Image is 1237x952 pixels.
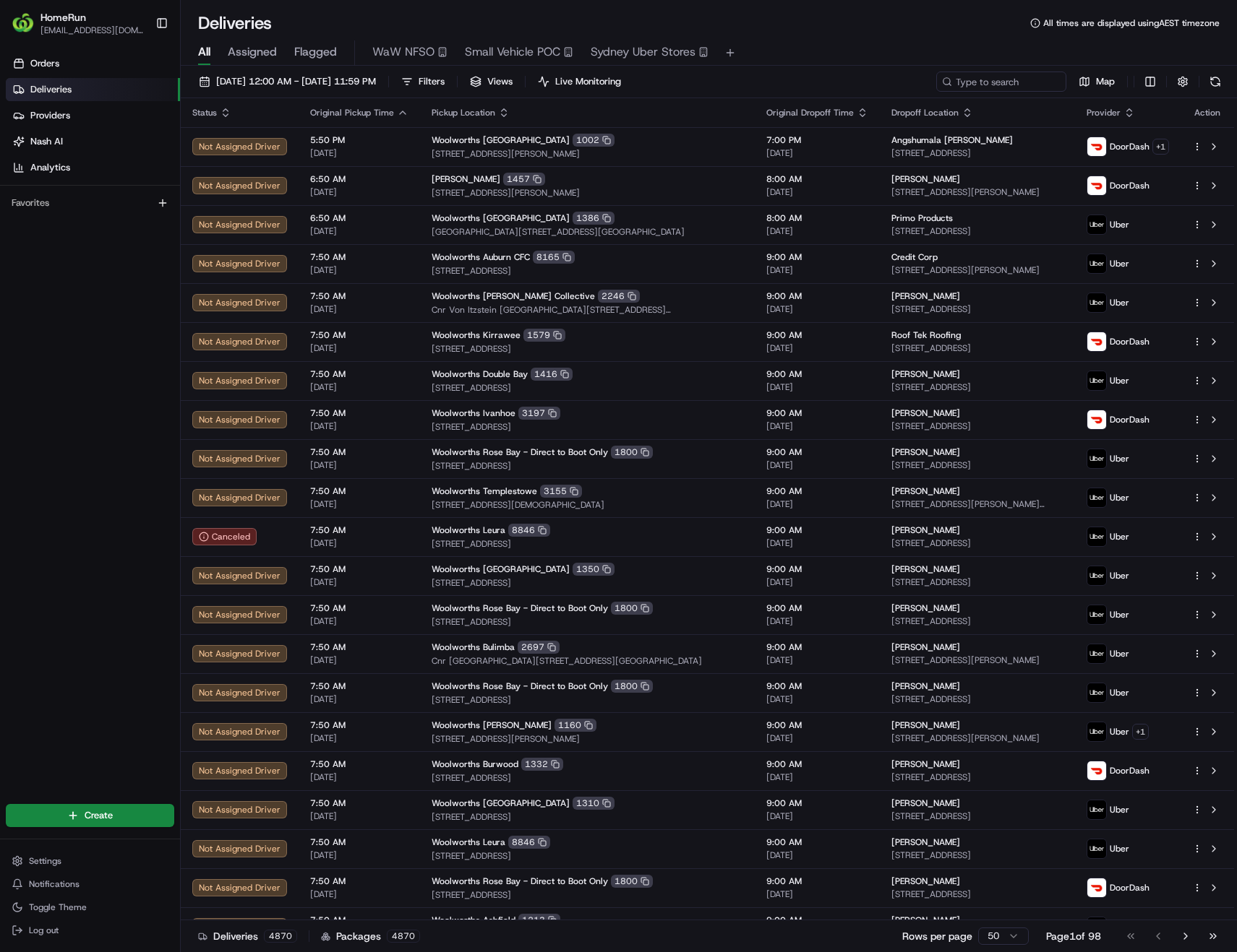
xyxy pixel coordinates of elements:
span: DoorDash [1110,336,1150,347]
h1: Deliveries [198,12,272,35]
div: 8165 [533,251,575,264]
span: Deliveries [30,83,72,96]
span: Cnr Von Itzstein [GEOGRAPHIC_DATA][STREET_ADDRESS][GEOGRAPHIC_DATA] [432,304,743,316]
span: [DATE] [310,498,408,510]
button: Create [6,804,174,827]
span: [STREET_ADDRESS] [432,694,743,706]
span: 9:00 AM [766,680,868,692]
span: [DATE] [766,537,868,549]
span: 6:50 AM [310,173,408,185]
span: [DATE] [310,225,408,237]
div: 1386 [573,212,615,225]
button: Live Monitoring [531,72,628,92]
span: Woolworths [GEOGRAPHIC_DATA] [432,563,570,575]
span: [STREET_ADDRESS] [891,849,1063,861]
button: Refresh [1205,72,1225,92]
span: [STREET_ADDRESS] [432,772,743,784]
span: [DATE] [310,381,408,393]
span: [PERSON_NAME] [891,407,960,419]
span: [DATE] [766,225,868,237]
span: 9:00 AM [766,602,868,614]
span: Uber [1110,726,1129,737]
button: Log out [6,920,174,940]
span: Uber [1110,258,1129,269]
div: Packages [321,929,420,943]
span: Uber [1110,648,1129,659]
span: Woolworths [GEOGRAPHIC_DATA] [432,212,570,224]
span: [STREET_ADDRESS] [891,810,1063,822]
span: Dropoff Location [891,107,959,118]
span: [PERSON_NAME] [891,719,960,731]
span: [STREET_ADDRESS][PERSON_NAME] [891,186,1063,198]
span: Angshumala [PERSON_NAME] [891,134,1013,146]
span: Woolworths Burwood [432,758,518,770]
span: [PERSON_NAME] [891,680,960,692]
span: Woolworths [PERSON_NAME] [432,719,552,731]
span: Woolworths Leura [432,836,505,848]
img: uber-new-logo.jpeg [1087,644,1106,663]
span: [STREET_ADDRESS] [891,693,1063,705]
span: Create [85,809,113,822]
span: [STREET_ADDRESS] [432,382,743,394]
span: 7:50 AM [310,524,408,536]
div: 1350 [573,563,615,576]
img: uber-new-logo.jpeg [1087,566,1106,585]
span: 7:50 AM [310,641,408,653]
span: Notifications [29,878,80,890]
span: Orders [30,57,59,70]
span: [PERSON_NAME] [891,485,960,497]
a: Nash AI [6,130,180,153]
span: 7:00 PM [766,134,868,146]
span: [PERSON_NAME] [891,914,960,926]
span: [DATE] [310,888,408,900]
p: Rows per page [902,929,972,943]
span: [DATE] [766,771,868,783]
img: uber-new-logo.jpeg [1087,800,1106,819]
button: HomeRun [40,10,86,25]
span: Uber [1110,687,1129,698]
span: Woolworths Ashfield [432,914,515,926]
span: Woolworths Double Bay [432,368,528,380]
span: [STREET_ADDRESS][PERSON_NAME] [891,732,1063,744]
span: [PERSON_NAME] [891,797,960,809]
div: 4870 [264,930,297,943]
span: [DATE] [766,888,868,900]
span: 6:50 AM [310,212,408,224]
span: [STREET_ADDRESS] [891,459,1063,471]
span: [STREET_ADDRESS] [891,888,1063,900]
span: 7:50 AM [310,290,408,302]
span: 7:50 AM [310,719,408,731]
span: WaW NFSO [372,43,435,61]
span: [PERSON_NAME] [891,173,960,185]
span: Settings [29,855,61,867]
span: Live Monitoring [555,75,621,88]
span: 9:00 AM [766,719,868,731]
button: Canceled [192,528,257,545]
span: [STREET_ADDRESS][PERSON_NAME] [432,148,743,160]
button: +1 [1132,724,1149,740]
span: [PERSON_NAME] [891,290,960,302]
span: 9:00 AM [766,797,868,809]
span: Woolworths Rose Bay - Direct to Boot Only [432,446,608,458]
span: Uber [1110,804,1129,815]
span: Uber [1110,531,1129,542]
span: [STREET_ADDRESS][PERSON_NAME] [891,264,1063,276]
span: 7:50 AM [310,914,408,926]
span: 7:50 AM [310,563,408,575]
button: [EMAIL_ADDRESS][DOMAIN_NAME] [40,25,144,36]
span: 9:00 AM [766,251,868,263]
span: [PERSON_NAME] [891,446,960,458]
span: Uber [1110,375,1129,386]
div: Page 1 of 98 [1046,929,1101,943]
span: [DATE] [310,537,408,549]
div: 1002 [573,134,615,147]
span: [DATE] [766,615,868,627]
span: [STREET_ADDRESS] [432,616,743,628]
img: uber-new-logo.jpeg [1087,215,1106,234]
span: [DATE] [766,147,868,159]
span: [DATE] [766,186,868,198]
span: [PERSON_NAME] [432,173,500,185]
span: 9:00 AM [766,446,868,458]
span: 9:00 AM [766,368,868,380]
